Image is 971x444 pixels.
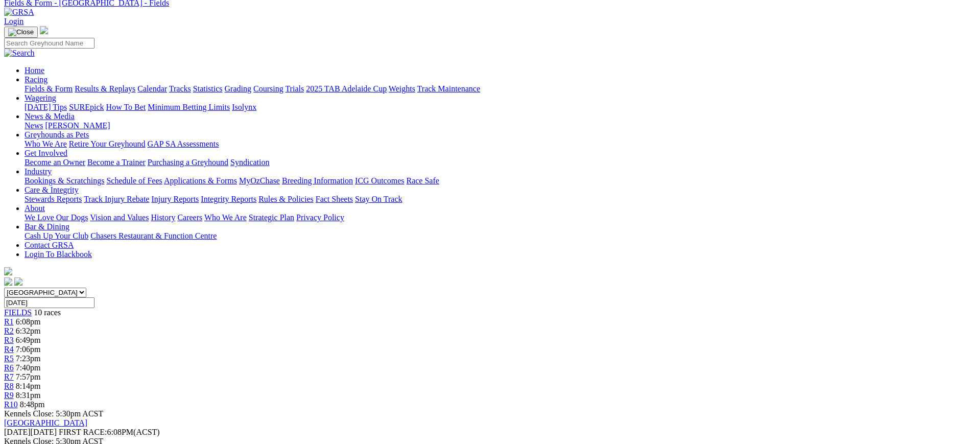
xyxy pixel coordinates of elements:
[169,84,191,93] a: Tracks
[249,213,294,222] a: Strategic Plan
[193,84,223,93] a: Statistics
[25,204,45,213] a: About
[4,382,14,390] a: R8
[16,372,41,381] span: 7:57pm
[25,195,82,203] a: Stewards Reports
[45,121,110,130] a: [PERSON_NAME]
[4,267,12,275] img: logo-grsa-white.png
[177,213,202,222] a: Careers
[4,38,94,49] input: Search
[25,167,52,176] a: Industry
[296,213,344,222] a: Privacy Policy
[59,428,160,436] span: 6:08PM(ACST)
[4,418,87,427] a: [GEOGRAPHIC_DATA]
[4,8,34,17] img: GRSA
[8,28,34,36] img: Close
[25,176,104,185] a: Bookings & Scratchings
[4,317,14,326] a: R1
[25,149,67,157] a: Get Involved
[87,158,146,167] a: Become a Trainer
[406,176,439,185] a: Race Safe
[4,409,103,418] span: Kennels Close: 5:30pm ACST
[285,84,304,93] a: Trials
[355,176,404,185] a: ICG Outcomes
[389,84,415,93] a: Weights
[204,213,247,222] a: Who We Are
[25,121,967,130] div: News & Media
[25,231,88,240] a: Cash Up Your Club
[25,84,73,93] a: Fields & Form
[16,336,41,344] span: 6:49pm
[4,354,14,363] a: R5
[25,176,967,185] div: Industry
[4,17,23,26] a: Login
[232,103,256,111] a: Isolynx
[4,326,14,335] a: R2
[25,231,967,241] div: Bar & Dining
[306,84,387,93] a: 2025 TAB Adelaide Cup
[4,428,57,436] span: [DATE]
[151,213,175,222] a: History
[316,195,353,203] a: Fact Sheets
[4,27,38,38] button: Toggle navigation
[282,176,353,185] a: Breeding Information
[106,103,146,111] a: How To Bet
[4,363,14,372] a: R6
[25,103,967,112] div: Wagering
[25,112,75,121] a: News & Media
[164,176,237,185] a: Applications & Forms
[69,139,146,148] a: Retire Your Greyhound
[253,84,283,93] a: Coursing
[25,94,56,102] a: Wagering
[16,345,41,354] span: 7:06pm
[137,84,167,93] a: Calendar
[25,139,67,148] a: Who We Are
[201,195,256,203] a: Integrity Reports
[148,139,219,148] a: GAP SA Assessments
[25,121,43,130] a: News
[25,241,74,249] a: Contact GRSA
[25,213,967,222] div: About
[25,66,44,75] a: Home
[148,158,228,167] a: Purchasing a Greyhound
[4,336,14,344] a: R3
[25,213,88,222] a: We Love Our Dogs
[40,26,48,34] img: logo-grsa-white.png
[417,84,480,93] a: Track Maintenance
[239,176,280,185] a: MyOzChase
[25,222,69,231] a: Bar & Dining
[90,231,217,240] a: Chasers Restaurant & Function Centre
[25,139,967,149] div: Greyhounds as Pets
[25,130,89,139] a: Greyhounds as Pets
[59,428,107,436] span: FIRST RACE:
[151,195,199,203] a: Injury Reports
[4,297,94,308] input: Select date
[25,84,967,94] div: Racing
[4,308,32,317] a: FIELDS
[4,400,18,409] a: R10
[225,84,251,93] a: Grading
[25,185,79,194] a: Care & Integrity
[84,195,149,203] a: Track Injury Rebate
[25,158,967,167] div: Get Involved
[4,372,14,381] a: R7
[25,195,967,204] div: Care & Integrity
[25,250,92,259] a: Login To Blackbook
[16,363,41,372] span: 7:40pm
[25,75,48,84] a: Racing
[4,345,14,354] a: R4
[4,49,35,58] img: Search
[20,400,45,409] span: 8:48pm
[16,354,41,363] span: 7:23pm
[4,391,14,400] span: R9
[148,103,230,111] a: Minimum Betting Limits
[258,195,314,203] a: Rules & Policies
